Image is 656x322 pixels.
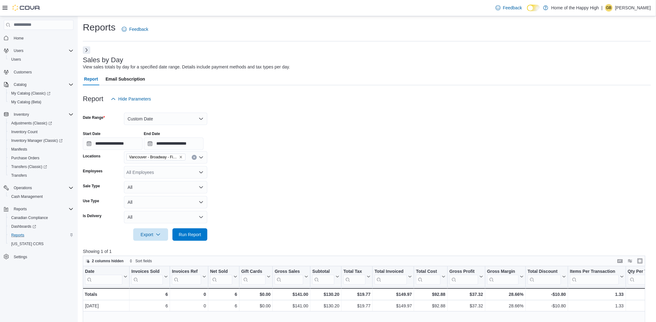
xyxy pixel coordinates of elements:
[9,154,42,162] a: Purchase Orders
[83,46,90,54] button: Next
[85,302,127,310] div: [DATE]
[11,147,27,152] span: Manifests
[416,291,445,298] div: $92.88
[375,268,412,284] button: Total Invoiced
[144,131,160,136] label: End Date
[9,223,39,230] a: Dashboards
[487,302,524,310] div: 28.66%
[375,268,407,284] div: Total Invoiced
[11,156,40,161] span: Purchase Orders
[9,146,30,153] a: Manifests
[6,192,76,201] button: Cash Management
[9,231,27,239] a: Reports
[450,302,483,310] div: $37.32
[14,82,26,87] span: Catalog
[528,302,566,310] div: -$10.80
[6,213,76,222] button: Canadian Compliance
[172,228,207,241] button: Run Report
[375,268,407,274] div: Total Invoiced
[312,268,339,284] button: Subtotal
[605,4,613,12] div: Giovanna Barros
[6,128,76,136] button: Inventory Count
[83,154,101,159] label: Locations
[179,231,201,238] span: Run Report
[9,56,73,63] span: Users
[616,257,624,265] button: Keyboard shortcuts
[106,73,145,85] span: Email Subscription
[11,57,21,62] span: Users
[11,184,73,192] span: Operations
[6,55,76,64] button: Users
[9,240,46,248] a: [US_STATE] CCRS
[312,302,339,310] div: $130.20
[1,34,76,43] button: Home
[6,154,76,162] button: Purchase Orders
[124,113,207,125] button: Custom Date
[85,268,122,284] div: Date
[9,193,73,200] span: Cash Management
[6,98,76,106] button: My Catalog (Beta)
[83,257,126,265] button: 2 columns hidden
[275,268,303,284] div: Gross Sales
[6,145,76,154] button: Manifests
[11,111,31,118] button: Inventory
[416,268,440,284] div: Total Cost
[570,268,619,274] div: Items Per Transaction
[11,121,52,126] span: Adjustments (Classic)
[275,291,308,298] div: $141.00
[11,81,73,88] span: Catalog
[119,23,151,35] a: Feedback
[312,268,334,284] div: Subtotal
[14,112,29,117] span: Inventory
[11,173,27,178] span: Transfers
[135,259,152,264] span: Sort fields
[9,231,73,239] span: Reports
[83,198,99,203] label: Use Type
[83,184,100,189] label: Sale Type
[527,5,540,11] input: Dark Mode
[9,146,73,153] span: Manifests
[241,291,271,298] div: $0.00
[83,248,651,254] p: Showing 1 of 1
[210,268,237,284] button: Net Sold
[108,93,153,105] button: Hide Parameters
[172,268,201,274] div: Invoices Ref
[9,98,44,106] a: My Catalog (Beta)
[131,302,168,310] div: 6
[1,110,76,119] button: Inventory
[11,68,73,76] span: Customers
[14,207,27,212] span: Reports
[11,253,30,261] a: Settings
[9,154,73,162] span: Purchase Orders
[131,291,168,298] div: 6
[9,172,29,179] a: Transfers
[210,291,237,298] div: 6
[199,170,204,175] button: Open list of options
[343,268,366,284] div: Total Tax
[9,137,73,144] span: Inventory Manager (Classic)
[6,119,76,128] a: Adjustments (Classic)
[9,172,73,179] span: Transfers
[6,240,76,248] button: [US_STATE] CCRS
[92,259,124,264] span: 2 columns hidden
[9,240,73,248] span: Washington CCRS
[11,164,47,169] span: Transfers (Classic)
[172,291,206,298] div: 0
[528,268,561,274] div: Total Discount
[570,268,624,284] button: Items Per Transaction
[83,56,123,64] h3: Sales by Day
[9,90,53,97] a: My Catalog (Classic)
[83,21,116,34] h1: Reports
[192,155,197,160] button: Clear input
[83,131,101,136] label: Start Date
[172,268,201,284] div: Invoices Ref
[124,196,207,208] button: All
[11,138,63,143] span: Inventory Manager (Classic)
[416,268,445,284] button: Total Cost
[241,268,271,284] button: Gift Cards
[450,291,483,298] div: $37.32
[179,155,183,159] button: Remove Vancouver - Broadway - Fire & Flower from selection in this group
[9,119,54,127] a: Adjustments (Classic)
[275,302,308,310] div: $141.00
[6,136,76,145] a: Inventory Manager (Classic)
